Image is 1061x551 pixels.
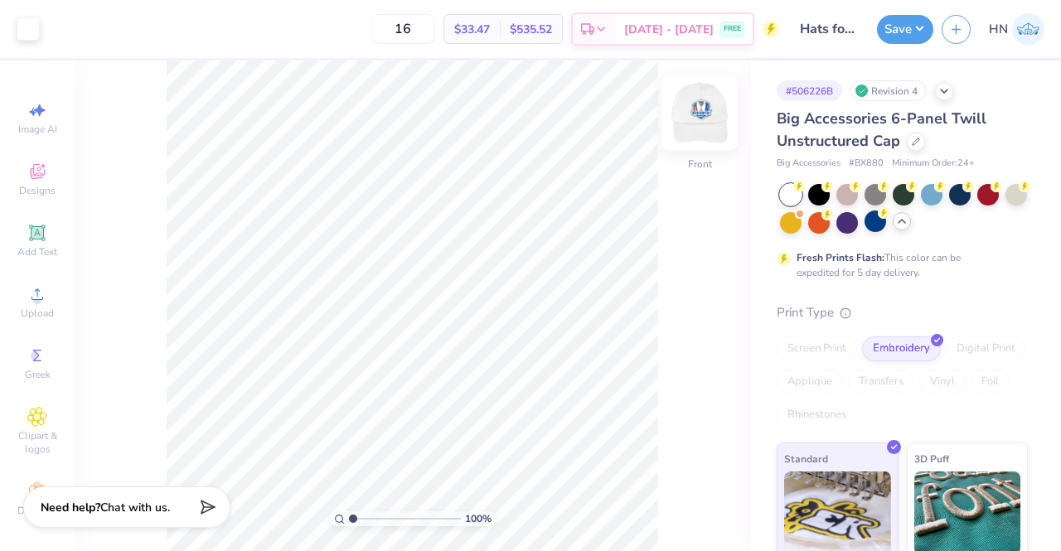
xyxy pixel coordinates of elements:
input: – – [371,14,435,44]
span: Greek [25,368,51,381]
div: Rhinestones [777,403,857,428]
div: Applique [777,370,843,394]
button: Save [877,15,933,44]
div: # 506226B [777,80,842,101]
span: 3D Puff [914,450,949,467]
span: Add Text [17,245,57,259]
span: Standard [784,450,828,467]
span: Designs [19,184,56,197]
span: Decorate [17,504,57,517]
span: HN [989,20,1008,39]
strong: Fresh Prints Flash: [797,251,884,264]
div: Vinyl [919,370,966,394]
a: HN [989,13,1044,46]
div: Foil [971,370,1010,394]
img: Front [666,80,733,146]
div: Screen Print [777,336,857,361]
span: Chat with us. [100,500,170,515]
span: Big Accessories 6-Panel Twill Unstructured Cap [777,109,986,151]
div: Front [688,157,712,172]
span: FREE [724,23,741,35]
div: Revision 4 [850,80,927,101]
div: Embroidery [862,336,941,361]
span: Image AI [18,123,57,136]
input: Untitled Design [787,12,869,46]
div: Digital Print [946,336,1026,361]
span: 100 % [465,511,492,526]
span: $33.47 [454,21,490,38]
img: Huda Nadeem [1012,13,1044,46]
span: [DATE] - [DATE] [624,21,714,38]
span: # BX880 [849,157,884,171]
div: Print Type [777,303,1028,322]
span: Big Accessories [777,157,841,171]
span: Minimum Order: 24 + [892,157,975,171]
span: Clipart & logos [8,429,66,456]
span: Upload [21,307,54,320]
div: This color can be expedited for 5 day delivery. [797,250,1000,280]
div: Transfers [848,370,914,394]
strong: Need help? [41,500,100,515]
span: $535.52 [510,21,552,38]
